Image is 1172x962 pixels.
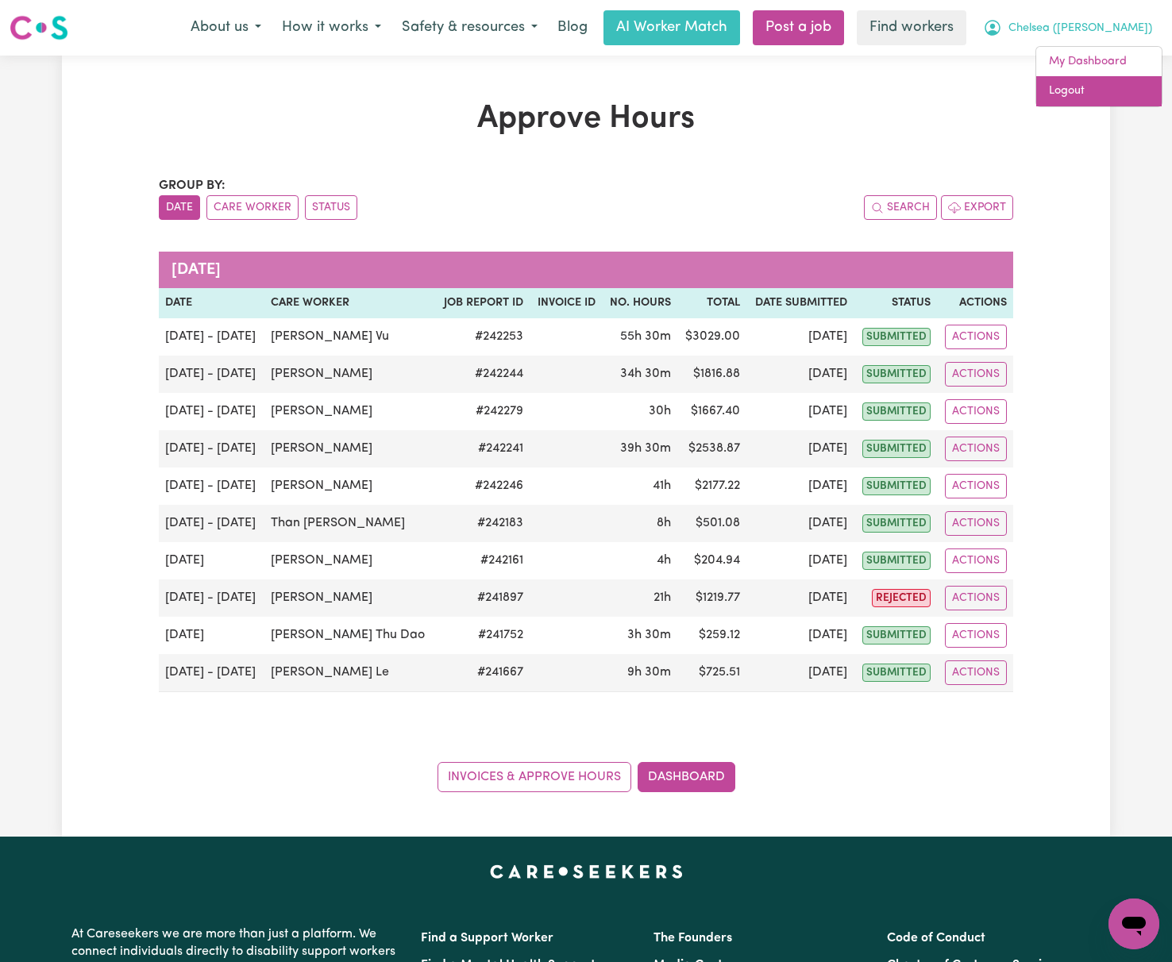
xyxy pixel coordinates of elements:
td: $ 259.12 [677,617,746,654]
button: sort invoices by paid status [305,195,357,220]
td: [PERSON_NAME] [264,393,435,430]
td: $ 204.94 [677,542,746,579]
a: Dashboard [638,762,735,792]
a: Blog [548,10,597,45]
span: submitted [862,365,931,383]
td: [DATE] - [DATE] [159,505,264,542]
button: My Account [973,11,1162,44]
span: Chelsea ([PERSON_NAME]) [1008,20,1152,37]
a: Careseekers home page [490,865,683,878]
img: Careseekers logo [10,13,68,42]
button: Actions [945,474,1007,498]
td: [DATE] - [DATE] [159,318,264,356]
span: submitted [862,514,931,533]
span: submitted [862,402,931,421]
span: submitted [862,328,931,346]
th: No. Hours [602,288,677,318]
span: Group by: [159,179,226,192]
th: Total [677,288,746,318]
a: AI Worker Match [603,10,740,45]
button: Actions [945,437,1007,461]
span: submitted [862,664,931,682]
td: [DATE] - [DATE] [159,468,264,505]
td: [DATE] - [DATE] [159,393,264,430]
td: # 241752 [435,617,530,654]
td: $ 2538.87 [677,430,746,468]
td: # 241897 [435,579,530,617]
td: Than [PERSON_NAME] [264,505,435,542]
th: Status [854,288,936,318]
button: Actions [945,325,1007,349]
td: # 242241 [435,430,530,468]
td: $ 3029.00 [677,318,746,356]
td: # 242279 [435,393,530,430]
span: submitted [862,477,931,495]
button: sort invoices by date [159,195,200,220]
span: submitted [862,552,931,570]
span: 55 hours 30 minutes [620,330,671,343]
td: $ 501.08 [677,505,746,542]
td: [DATE] [746,393,854,430]
td: [DATE] [746,617,854,654]
button: How it works [272,11,391,44]
a: Find workers [857,10,966,45]
button: sort invoices by care worker [206,195,299,220]
button: Actions [945,623,1007,648]
td: $ 1816.88 [677,356,746,393]
th: Date [159,288,264,318]
td: $ 1219.77 [677,579,746,617]
span: rejected [872,589,931,607]
span: 39 hours 30 minutes [620,442,671,455]
td: [DATE] [159,617,264,654]
td: [DATE] [746,318,854,356]
td: [PERSON_NAME] Le [264,654,435,692]
span: 9 hours 30 minutes [627,666,671,679]
button: Actions [945,548,1007,573]
span: 3 hours 30 minutes [627,629,671,641]
a: Logout [1036,76,1162,106]
td: [PERSON_NAME] [264,579,435,617]
div: My Account [1035,46,1162,107]
td: [PERSON_NAME] [264,542,435,579]
h1: Approve Hours [159,100,1013,138]
caption: [DATE] [159,252,1013,288]
a: Code of Conduct [887,932,985,945]
td: # 241667 [435,654,530,692]
td: [PERSON_NAME] Thu Dao [264,617,435,654]
td: [DATE] [746,654,854,692]
a: Invoices & Approve Hours [438,762,631,792]
span: 21 hours [653,591,671,604]
th: Invoice ID [530,288,602,318]
td: [DATE] - [DATE] [159,356,264,393]
td: $ 1667.40 [677,393,746,430]
button: Actions [945,362,1007,387]
button: Actions [945,660,1007,685]
a: The Founders [653,932,732,945]
a: Careseekers logo [10,10,68,46]
th: Actions [937,288,1013,318]
button: Export [941,195,1013,220]
td: [PERSON_NAME] [264,468,435,505]
span: 4 hours [657,554,671,567]
td: [DATE] [746,505,854,542]
button: Actions [945,586,1007,610]
th: Date Submitted [746,288,854,318]
td: [DATE] [746,579,854,617]
td: [DATE] [159,542,264,579]
td: [DATE] - [DATE] [159,654,264,692]
span: 41 hours [653,479,671,492]
td: [DATE] - [DATE] [159,579,264,617]
button: Safety & resources [391,11,548,44]
span: submitted [862,626,931,645]
td: # 242244 [435,356,530,393]
td: # 242183 [435,505,530,542]
td: [DATE] [746,356,854,393]
button: Actions [945,511,1007,536]
td: [DATE] [746,468,854,505]
a: Post a job [753,10,844,45]
td: # 242161 [435,542,530,579]
span: 8 hours [657,517,671,529]
span: 30 hours [649,405,671,418]
button: Search [864,195,937,220]
td: [DATE] [746,430,854,468]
